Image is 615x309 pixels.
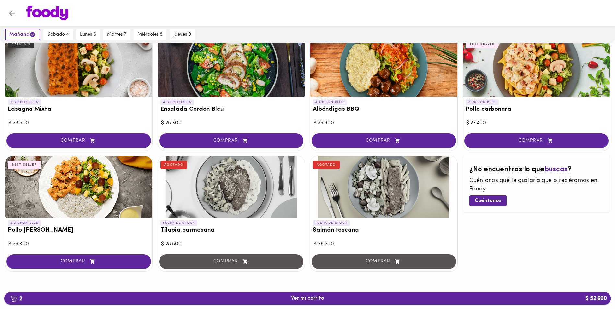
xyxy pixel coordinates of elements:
[15,259,143,264] span: COMPRAR
[167,138,296,143] span: COMPRAR
[6,133,151,148] button: COMPRAR
[5,29,40,40] button: mañana
[161,240,302,248] div: $ 28.500
[158,156,305,218] div: Tilapia parmesana
[313,240,454,248] div: $ 36.200
[310,156,457,218] div: Salmón toscana
[103,29,130,40] button: martes 7
[582,292,611,305] b: $ 52.600
[469,195,507,206] button: Cuéntanos
[310,35,457,97] div: Albóndigas BBQ
[160,106,302,113] h3: Ensalada Cordon Bleu
[472,138,601,143] span: COMPRAR
[466,99,499,105] p: 2 DISPONIBLES
[8,40,34,48] div: PREMIUM
[469,166,604,174] h2: ¿No encuentras lo que ?
[4,5,20,21] button: Volver
[6,254,151,269] button: COMPRAR
[4,292,611,305] button: 2Ver mi carrito$ 52.600
[313,120,454,127] div: $ 26.900
[5,156,152,218] div: Pollo Tikka Massala
[313,161,340,169] div: AGOTADO
[320,138,448,143] span: COMPRAR
[43,29,73,40] button: sábado 4
[80,32,96,38] span: lunes 6
[313,220,350,226] p: FUERA DE STOCK
[15,138,143,143] span: COMPRAR
[5,35,152,97] div: Lasagna Mixta
[160,99,194,105] p: 4 DISPONIBLES
[8,240,149,248] div: $ 26.300
[8,220,41,226] p: 3 DISPONIBLES
[76,29,100,40] button: lunes 6
[8,227,150,234] h3: Pollo [PERSON_NAME]
[10,296,18,302] img: cart.png
[466,120,607,127] div: $ 27.400
[291,295,324,302] span: Ver mi carrito
[137,32,162,38] span: miércoles 8
[544,166,568,173] span: buscas
[170,29,195,40] button: jueves 9
[464,133,609,148] button: COMPRAR
[159,133,304,148] button: COMPRAR
[161,120,302,127] div: $ 26.300
[466,106,608,113] h3: Pollo carbonara
[469,177,604,193] p: Cuéntanos qué te gustaría que ofreciéramos en Foody
[160,220,198,226] p: FUERA DE STOCK
[475,198,502,204] span: Cuéntanos
[9,31,36,38] span: mañana
[8,161,41,169] div: BEST SELLER
[8,106,150,113] h3: Lasagna Mixta
[173,32,191,38] span: jueves 9
[8,120,149,127] div: $ 28.500
[107,32,126,38] span: martes 7
[312,133,456,148] button: COMPRAR
[8,99,41,105] p: 2 DISPONIBLES
[313,227,455,234] h3: Salmón toscana
[313,99,347,105] p: 4 DISPONIBLES
[313,106,455,113] h3: Albóndigas BBQ
[160,161,187,169] div: AGOTADO
[6,294,26,303] b: 2
[47,32,69,38] span: sábado 4
[134,29,166,40] button: miércoles 8
[466,40,499,48] div: BEST SELLER
[160,227,302,234] h3: Tilapia parmesana
[26,6,68,20] img: logo.png
[158,35,305,97] div: Ensalada Cordon Bleu
[463,35,610,97] div: Pollo carbonara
